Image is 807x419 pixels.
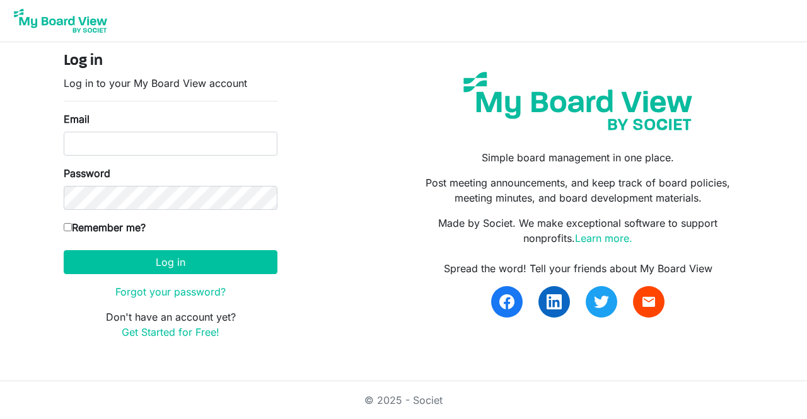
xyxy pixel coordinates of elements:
img: My Board View Logo [10,5,111,37]
img: linkedin.svg [547,294,562,309]
img: facebook.svg [499,294,514,309]
label: Email [64,112,90,127]
p: Made by Societ. We make exceptional software to support nonprofits. [413,215,743,246]
div: Spread the word! Tell your friends about My Board View [413,261,743,276]
a: Get Started for Free! [122,326,219,338]
p: Post meeting announcements, and keep track of board policies, meeting minutes, and board developm... [413,175,743,205]
h4: Log in [64,52,277,71]
label: Password [64,166,110,181]
span: email [641,294,656,309]
a: Learn more. [575,232,632,244]
label: Remember me? [64,220,146,235]
img: my-board-view-societ.svg [454,62,702,140]
a: Forgot your password? [115,285,226,298]
img: twitter.svg [594,294,609,309]
a: © 2025 - Societ [364,394,443,406]
p: Don't have an account yet? [64,309,277,340]
a: email [633,286,665,318]
p: Log in to your My Board View account [64,76,277,91]
p: Simple board management in one place. [413,150,743,165]
input: Remember me? [64,223,72,231]
button: Log in [64,250,277,274]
